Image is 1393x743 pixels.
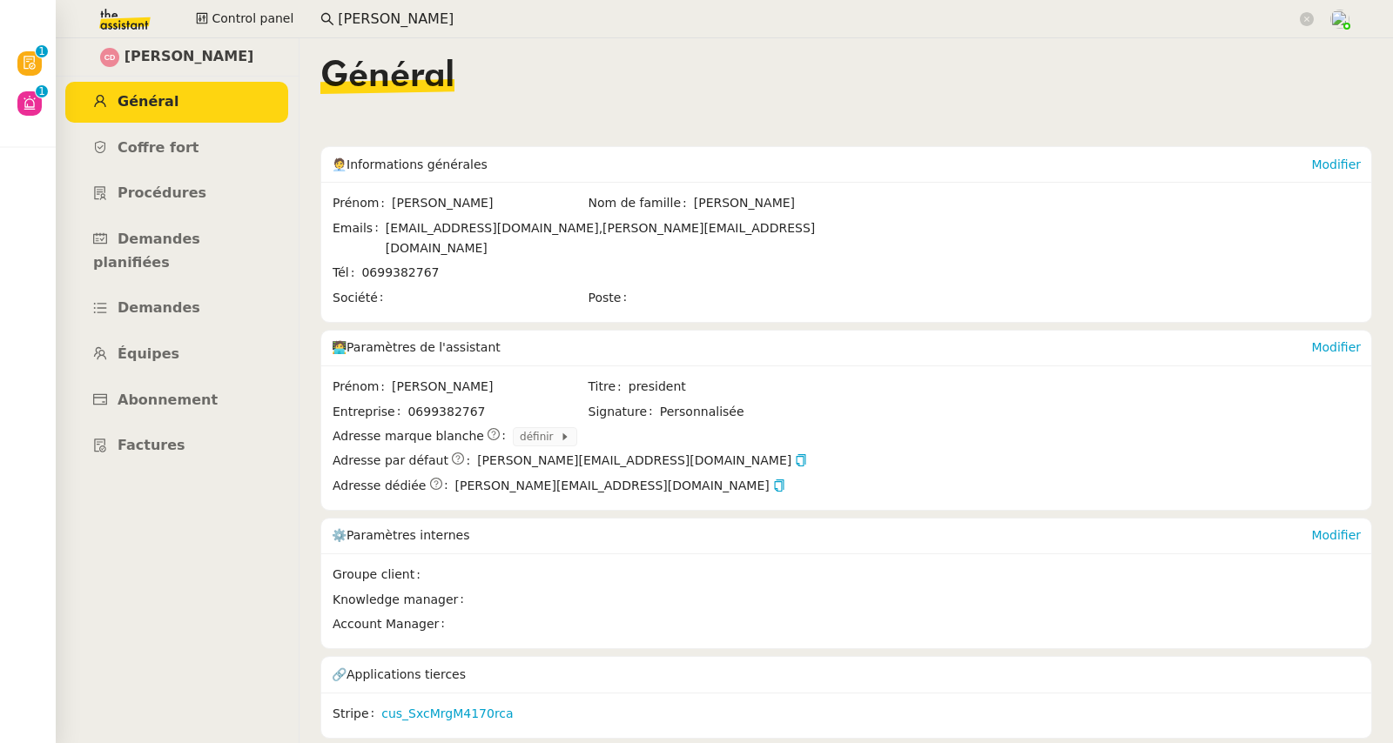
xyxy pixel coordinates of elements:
p: 1 [38,85,45,101]
span: Coffre fort [118,139,199,156]
span: Paramètres internes [347,528,469,542]
span: Paramètres de l'assistant [347,340,501,354]
span: Informations générales [347,157,488,171]
span: 0699382767 [361,265,439,279]
span: Adresse marque blanche [333,426,484,446]
span: Équipes [118,345,179,362]
div: 🔗 [332,657,1361,692]
a: Demandes [65,288,288,329]
a: Coffre fort [65,128,288,169]
span: Poste [589,288,635,308]
span: Demandes planifiées [93,231,200,271]
span: Prénom [333,193,392,213]
span: Nom de famille [589,193,694,213]
a: Modifier [1311,157,1361,171]
span: Abonnement [118,392,218,408]
span: [PERSON_NAME] [392,193,586,213]
span: Adresse dédiée [333,476,426,496]
span: Tél [333,263,361,283]
span: Général [320,59,454,94]
span: Adresse par défaut [333,451,448,471]
span: [PERSON_NAME][EMAIL_ADDRESS][DOMAIN_NAME] [477,451,807,471]
nz-badge-sup: 1 [36,85,48,97]
span: Control panel [212,9,293,29]
a: Procédures [65,173,288,214]
nz-badge-sup: 1 [36,45,48,57]
span: Demandes [118,299,200,316]
span: Entreprise [333,402,407,422]
a: Modifier [1311,340,1361,354]
a: Abonnement [65,380,288,421]
span: Prénom [333,377,392,397]
span: Personnalisée [660,402,744,422]
img: svg [100,48,119,67]
span: [PERSON_NAME] [694,193,842,213]
span: Signature [589,402,660,422]
span: [PERSON_NAME][EMAIL_ADDRESS][DOMAIN_NAME] [386,221,815,255]
span: Emails [333,218,386,259]
span: [PERSON_NAME][EMAIL_ADDRESS][DOMAIN_NAME] [455,476,785,496]
a: Équipes [65,334,288,375]
img: users%2FNTfmycKsCFdqp6LX6USf2FmuPJo2%2Favatar%2Fprofile-pic%20(1).png [1330,10,1349,29]
a: Modifier [1311,528,1361,542]
span: Procédures [118,184,206,201]
span: définir [520,428,560,445]
span: Titre [589,377,629,397]
a: Demandes planifiées [65,219,288,283]
span: president [629,377,842,397]
span: Applications tierces [347,667,466,681]
span: Groupe client [333,565,427,585]
span: Knowledge manager [333,590,471,610]
input: Rechercher [338,8,1296,31]
span: Factures [118,437,185,453]
button: Control panel [185,7,304,31]
span: Stripe [333,704,381,724]
div: ⚙️ [332,519,1311,553]
p: 1 [38,45,45,61]
span: 0699382767 [407,402,586,422]
span: Société [333,288,390,308]
span: Account Manager [333,614,452,634]
span: Général [118,93,178,110]
span: [PERSON_NAME] [392,377,586,397]
div: 🧑‍💼 [332,147,1311,182]
a: Général [65,82,288,123]
div: 🧑‍💻 [332,331,1311,365]
a: cus_SxcMrgM4170rca [381,704,513,724]
span: [PERSON_NAME] [124,45,254,69]
span: [EMAIL_ADDRESS][DOMAIN_NAME], [386,221,602,235]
